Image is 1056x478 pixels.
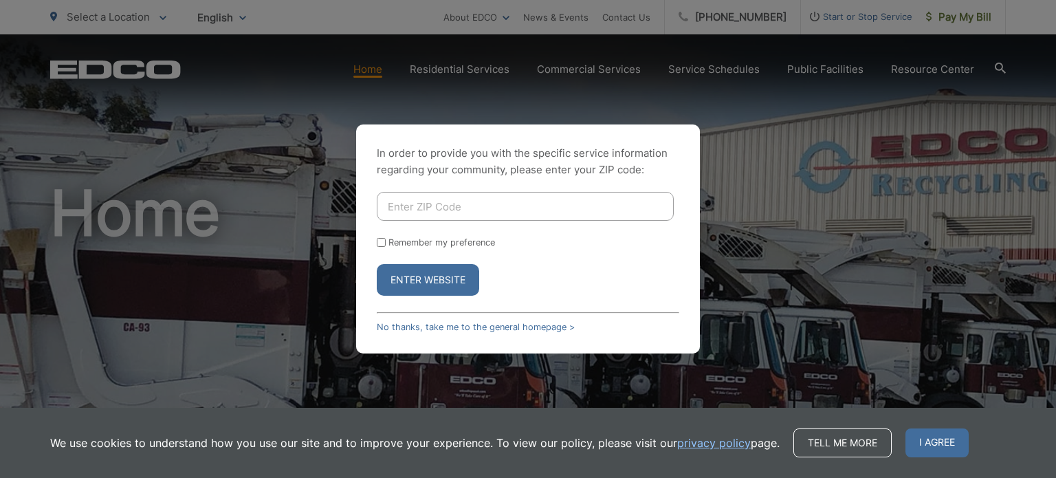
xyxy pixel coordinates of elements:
[388,237,495,248] label: Remember my preference
[50,435,780,451] p: We use cookies to understand how you use our site and to improve your experience. To view our pol...
[793,428,892,457] a: Tell me more
[377,322,575,332] a: No thanks, take me to the general homepage >
[377,192,674,221] input: Enter ZIP Code
[905,428,969,457] span: I agree
[377,264,479,296] button: Enter Website
[677,435,751,451] a: privacy policy
[377,145,679,178] p: In order to provide you with the specific service information regarding your community, please en...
